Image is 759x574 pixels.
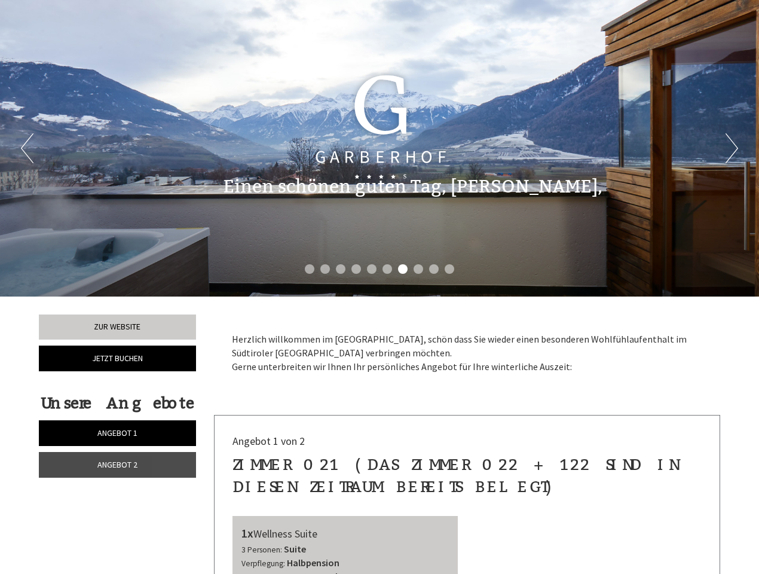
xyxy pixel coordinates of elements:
span: Angebot 1 [97,428,137,438]
small: 3 Personen: [241,545,282,555]
a: Jetzt buchen [39,346,196,371]
button: Previous [21,133,33,163]
button: Next [726,133,738,163]
b: Halbpension [287,557,339,569]
div: Unsere Angebote [39,392,196,414]
span: Angebot 1 von 2 [232,434,305,448]
small: Verpflegung: [241,558,285,569]
b: Suite [284,543,306,555]
b: 1x [241,526,253,541]
div: Wellness Suite [241,525,449,542]
div: Zimmer 021 (das Zimmer 022 + 122 sind in diesen Zeitraum bereits belegt) [232,454,702,498]
h1: Einen schönen guten Tag, [PERSON_NAME], [223,177,602,197]
span: Angebot 2 [97,459,137,470]
a: Zur Website [39,315,196,340]
p: Herzlich willkommen im [GEOGRAPHIC_DATA], schön dass Sie wieder einen besonderen Wohlfühlaufentha... [232,332,703,374]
